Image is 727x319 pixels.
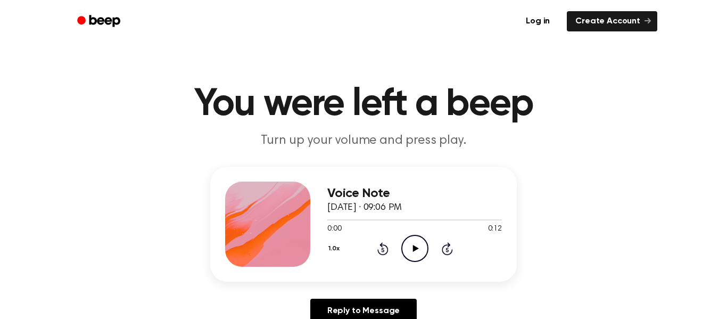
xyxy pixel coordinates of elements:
button: 1.0x [327,240,343,258]
h3: Voice Note [327,186,502,201]
span: [DATE] · 09:06 PM [327,203,402,212]
span: 0:12 [488,224,502,235]
span: 0:00 [327,224,341,235]
a: Create Account [567,11,657,31]
a: Beep [70,11,130,32]
h1: You were left a beep [91,85,636,124]
a: Log in [515,9,560,34]
p: Turn up your volume and press play. [159,132,568,150]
